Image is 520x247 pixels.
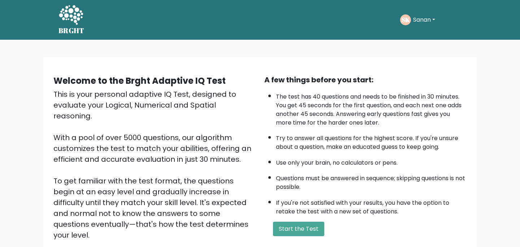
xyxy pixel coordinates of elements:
li: Try to answer all questions for the highest score. If you're unsure about a question, make an edu... [276,130,467,151]
li: Questions must be answered in sequence; skipping questions is not possible. [276,170,467,191]
b: Welcome to the Brght Adaptive IQ Test [53,75,226,87]
h5: BRGHT [58,26,84,35]
li: The test has 40 questions and needs to be finished in 30 minutes. You get 45 seconds for the firs... [276,89,467,127]
a: BRGHT [58,3,84,37]
li: Use only your brain, no calculators or pens. [276,155,467,167]
div: A few things before you start: [264,74,467,85]
text: SK [402,16,410,24]
button: Sanan [411,15,437,25]
button: Start the Test [273,222,324,236]
li: If you're not satisfied with your results, you have the option to retake the test with a new set ... [276,195,467,216]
